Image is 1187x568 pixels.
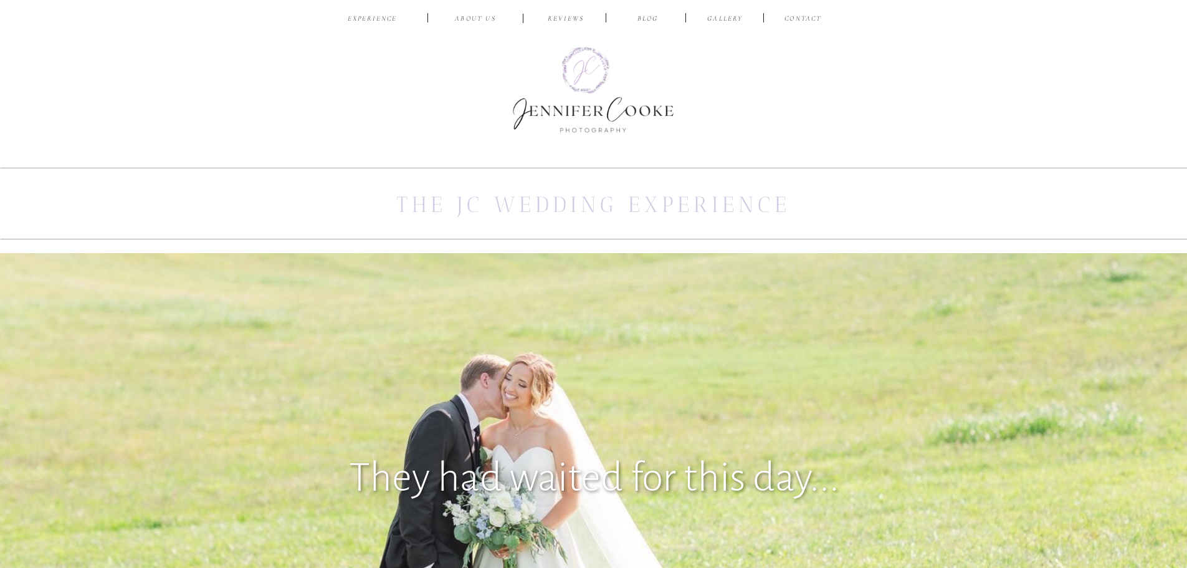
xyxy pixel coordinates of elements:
h2: THe JC wedding experience [394,190,793,218]
a: reviews [536,14,596,26]
a: ABOUT US [446,14,505,26]
a: CONTACT [783,14,824,26]
p: They had waited for this day... [297,443,892,501]
a: EXPERIENCE [343,14,402,26]
a: Gallery [705,14,746,26]
a: BLOG [628,14,668,26]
